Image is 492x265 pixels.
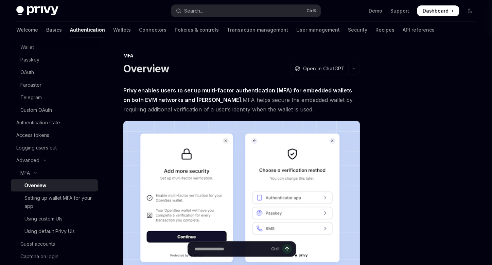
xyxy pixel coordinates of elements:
button: Toggle dark mode [465,5,476,16]
a: Recipes [375,22,394,38]
a: Overview [11,179,98,192]
span: MFA helps secure the embedded wallet by requiring additional verification of a user’s identity wh... [123,86,360,114]
div: Guest accounts [20,240,55,248]
div: Using custom UIs [24,215,63,223]
div: Farcaster [20,81,41,89]
a: Using default Privy UIs [11,225,98,237]
a: Farcaster [11,79,98,91]
div: Authentication state [16,119,60,127]
a: Welcome [16,22,38,38]
h1: Overview [123,63,169,75]
input: Ask a question... [195,242,269,257]
div: Captcha on login [20,252,58,261]
div: Overview [24,181,46,190]
strong: Privy enables users to set up multi-factor authentication (MFA) for embedded wallets on both EVM ... [123,87,352,103]
div: Setting up wallet MFA for your app [24,194,94,210]
button: Open search [171,5,321,17]
img: dark logo [16,6,58,16]
a: API reference [403,22,435,38]
a: OAuth [11,66,98,78]
a: Authentication [70,22,105,38]
div: Telegram [20,93,42,102]
a: Using custom UIs [11,213,98,225]
a: Authentication state [11,117,98,129]
a: Custom OAuth [11,104,98,116]
a: Passkey [11,54,98,66]
a: Policies & controls [175,22,219,38]
a: Transaction management [227,22,288,38]
a: Demo [369,7,382,14]
a: Setting up wallet MFA for your app [11,192,98,212]
button: Open in ChatGPT [291,63,349,74]
div: Advanced [16,156,39,164]
a: Dashboard [417,5,459,16]
div: Search... [184,7,203,15]
div: MFA [123,52,360,59]
div: Logging users out [16,144,57,152]
a: Guest accounts [11,238,98,250]
a: Security [348,22,367,38]
a: Captcha on login [11,250,98,263]
div: Passkey [20,56,39,64]
a: Wallets [113,22,131,38]
a: User management [296,22,340,38]
button: Toggle MFA section [11,167,98,179]
span: Dashboard [423,7,449,14]
div: MFA [20,169,30,177]
span: Ctrl K [306,8,317,14]
a: Support [390,7,409,14]
button: Toggle Advanced section [11,154,98,166]
a: Access tokens [11,129,98,141]
a: Logging users out [11,142,98,154]
div: Custom OAuth [20,106,52,114]
div: OAuth [20,68,34,76]
a: Connectors [139,22,166,38]
a: Basics [46,22,62,38]
a: Telegram [11,91,98,104]
div: Access tokens [16,131,49,139]
div: Using default Privy UIs [24,227,75,235]
span: Open in ChatGPT [303,65,345,72]
button: Send message [282,244,292,254]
